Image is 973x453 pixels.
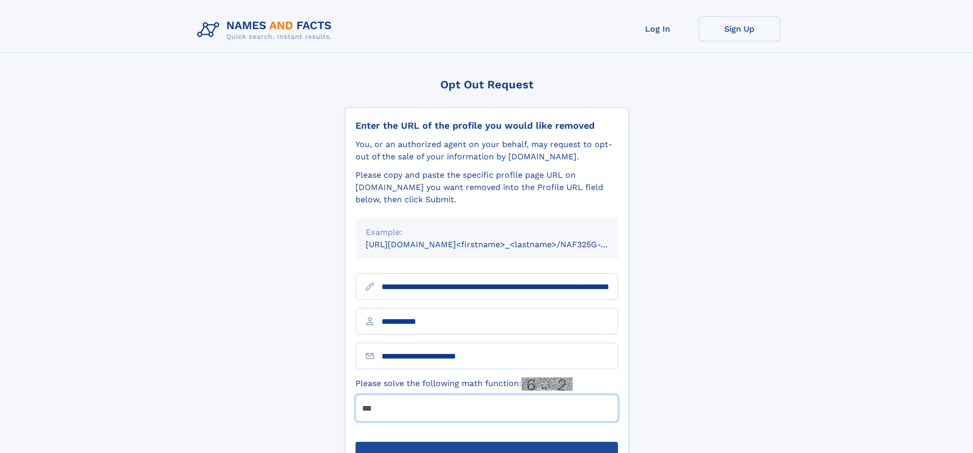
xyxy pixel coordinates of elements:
[355,138,618,163] div: You, or an authorized agent on your behalf, may request to opt-out of the sale of your informatio...
[366,240,637,249] small: [URL][DOMAIN_NAME]<firstname>_<lastname>/NAF325G-xxxxxxxx
[355,169,618,206] div: Please copy and paste the specific profile page URL on [DOMAIN_NAME] you want removed into the Pr...
[617,16,699,41] a: Log In
[366,226,608,239] div: Example:
[355,120,618,131] div: Enter the URL of the profile you would like removed
[699,16,780,41] a: Sign Up
[345,78,629,91] div: Opt Out Request
[355,377,573,391] label: Please solve the following math function:
[193,16,340,44] img: Logo Names and Facts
